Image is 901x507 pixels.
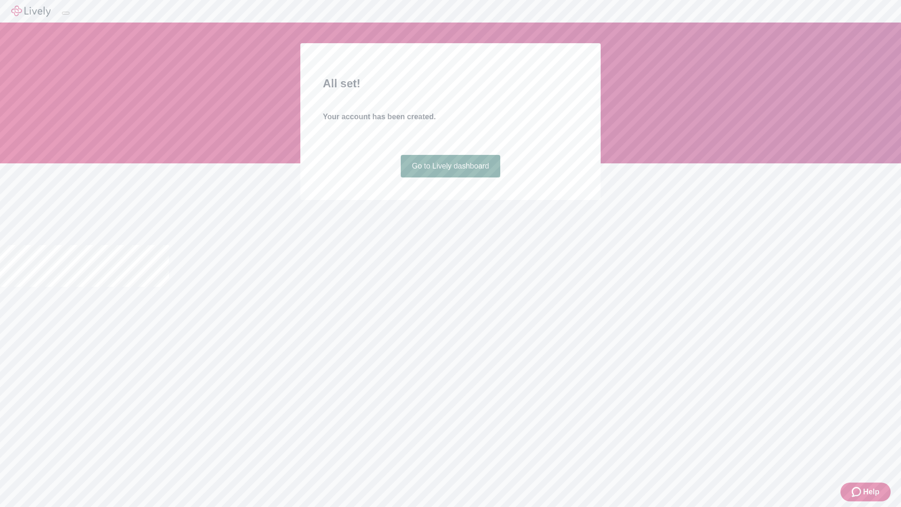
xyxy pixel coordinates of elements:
[852,486,863,498] svg: Zendesk support icon
[863,486,879,498] span: Help
[323,111,578,123] h4: Your account has been created.
[62,12,69,15] button: Log out
[840,483,891,501] button: Zendesk support iconHelp
[11,6,51,17] img: Lively
[323,75,578,92] h2: All set!
[401,155,501,177] a: Go to Lively dashboard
